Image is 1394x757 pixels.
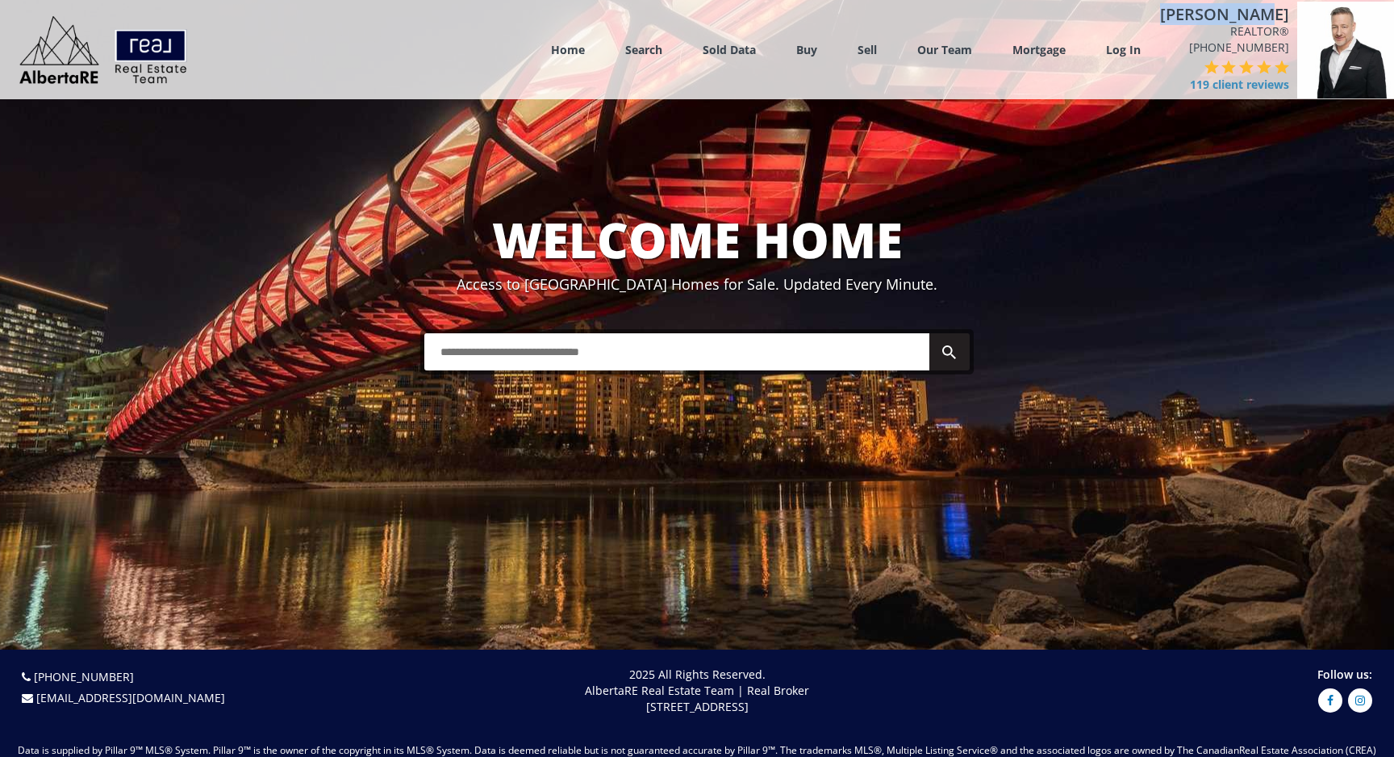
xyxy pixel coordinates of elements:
[1190,77,1289,93] span: 119 client reviews
[4,213,1390,266] h1: WELCOME HOME
[1189,40,1289,55] a: [PHONE_NUMBER]
[18,743,1239,757] span: Data is supplied by Pillar 9™ MLS® System. Pillar 9™ is the owner of the copyright in its MLS® Sy...
[1106,42,1141,58] a: Log In
[362,667,1032,715] p: 2025 All Rights Reserved. AlbertaRE Real Estate Team | Real Broker
[858,42,877,57] a: Sell
[1160,6,1289,23] h4: [PERSON_NAME]
[1012,42,1066,57] a: Mortgage
[1317,667,1372,682] span: Follow us:
[36,690,225,705] a: [EMAIL_ADDRESS][DOMAIN_NAME]
[11,11,195,88] img: Logo
[703,42,756,57] a: Sold Data
[625,42,662,57] a: Search
[1221,60,1236,74] img: 2 of 5 stars
[34,669,134,684] a: [PHONE_NUMBER]
[917,42,972,57] a: Our Team
[457,274,937,294] span: Access to [GEOGRAPHIC_DATA] Homes for Sale. Updated Every Minute.
[646,699,749,714] span: [STREET_ADDRESS]
[1239,60,1254,74] img: 3 of 5 stars
[1204,60,1219,74] img: 1 of 5 stars
[551,42,585,57] a: Home
[1257,60,1271,74] img: 4 of 5 stars
[796,42,817,57] a: Buy
[1297,2,1394,98] img: 8anFF8zy6w4kEbI4uwpuThvIfEZ5uWRwPMMDGE7P.jpg
[1275,60,1289,74] img: 5 of 5 stars
[1160,23,1289,40] span: REALTOR®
